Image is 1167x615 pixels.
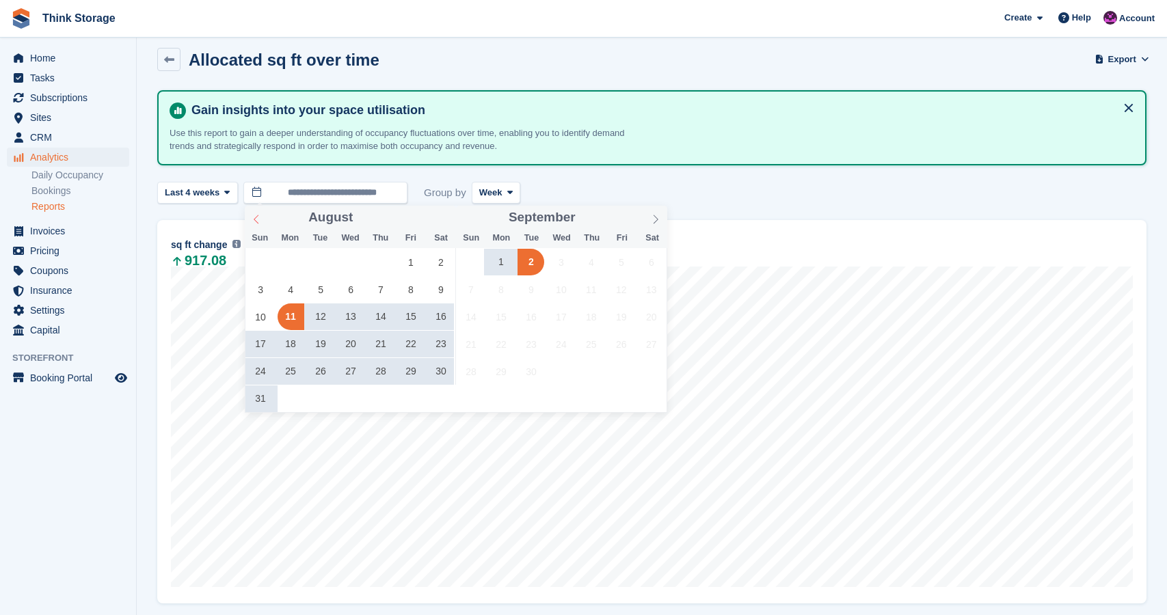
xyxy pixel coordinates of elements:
[397,358,424,385] span: August 29, 2025
[548,331,574,357] span: September 24, 2025
[518,358,544,385] span: September 30, 2025
[608,303,634,330] span: September 19, 2025
[308,211,353,224] span: August
[30,281,112,300] span: Insurance
[353,210,396,225] input: Year
[30,221,112,241] span: Invoices
[30,88,112,107] span: Subscriptions
[338,358,364,385] span: August 27, 2025
[518,303,544,330] span: September 16, 2025
[338,331,364,357] span: August 20, 2025
[427,249,454,275] span: August 2, 2025
[1108,53,1136,66] span: Export
[427,276,454,303] span: August 9, 2025
[308,358,334,385] span: August 26, 2025
[30,301,112,320] span: Settings
[368,303,394,330] span: August 14, 2025
[458,303,485,330] span: September 14, 2025
[548,276,574,303] span: September 10, 2025
[305,234,335,243] span: Tue
[278,276,304,303] span: August 4, 2025
[165,186,219,200] span: Last 4 weeks
[30,49,112,68] span: Home
[157,182,238,204] button: Last 4 weeks
[547,234,577,243] span: Wed
[397,331,424,357] span: August 22, 2025
[7,261,129,280] a: menu
[368,331,394,357] span: August 21, 2025
[458,331,485,357] span: September 21, 2025
[608,249,634,275] span: September 5, 2025
[7,221,129,241] a: menu
[458,276,485,303] span: September 7, 2025
[424,182,466,204] span: Group by
[247,276,274,303] span: August 3, 2025
[368,358,394,385] span: August 28, 2025
[509,211,576,224] span: September
[479,186,502,200] span: Week
[638,276,665,303] span: September 13, 2025
[397,249,424,275] span: August 1, 2025
[247,331,274,357] span: August 17, 2025
[308,331,334,357] span: August 19, 2025
[171,238,227,252] span: sq ft change
[7,88,129,107] a: menu
[1097,48,1146,70] button: Export
[232,240,241,248] img: icon-info-grey-7440780725fd019a000dd9b08b2336e03edf1995a4989e88bcd33f0948082b44.svg
[171,254,226,266] span: 917.08
[30,128,112,147] span: CRM
[7,49,129,68] a: menu
[7,320,129,340] a: menu
[12,351,136,365] span: Storefront
[456,234,486,243] span: Sun
[576,210,619,225] input: Year
[7,281,129,300] a: menu
[487,276,514,303] span: September 8, 2025
[548,249,574,275] span: September 3, 2025
[338,276,364,303] span: August 6, 2025
[30,368,112,387] span: Booking Portal
[608,331,634,357] span: September 26, 2025
[7,368,129,387] a: menu
[578,249,604,275] span: September 4, 2025
[426,234,456,243] span: Sat
[638,303,665,330] span: September 20, 2025
[113,370,129,386] a: Preview store
[518,249,544,275] span: September 2, 2025
[7,128,129,147] a: menu
[578,303,604,330] span: September 18, 2025
[427,331,454,357] span: August 23, 2025
[30,108,112,127] span: Sites
[1072,11,1091,25] span: Help
[30,241,112,260] span: Pricing
[170,126,648,153] p: Use this report to gain a deeper understanding of occupancy fluctuations over time, enabling you ...
[396,234,426,243] span: Fri
[608,276,634,303] span: September 12, 2025
[487,331,514,357] span: September 22, 2025
[577,234,607,243] span: Thu
[37,7,121,29] a: Think Storage
[7,68,129,87] a: menu
[247,303,274,330] span: August 10, 2025
[7,241,129,260] a: menu
[308,303,334,330] span: August 12, 2025
[7,108,129,127] a: menu
[275,234,305,243] span: Mon
[186,102,1134,118] h4: Gain insights into your space utilisation
[427,358,454,385] span: August 30, 2025
[486,234,516,243] span: Mon
[247,385,274,412] span: August 31, 2025
[397,303,424,330] span: August 15, 2025
[338,303,364,330] span: August 13, 2025
[397,276,424,303] span: August 8, 2025
[278,331,304,357] span: August 18, 2025
[336,234,366,243] span: Wed
[366,234,396,243] span: Thu
[427,303,454,330] span: August 16, 2025
[278,303,304,330] span: August 11, 2025
[638,331,665,357] span: September 27, 2025
[7,148,129,167] a: menu
[487,303,514,330] span: September 15, 2025
[472,182,520,204] button: Week
[637,234,667,243] span: Sat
